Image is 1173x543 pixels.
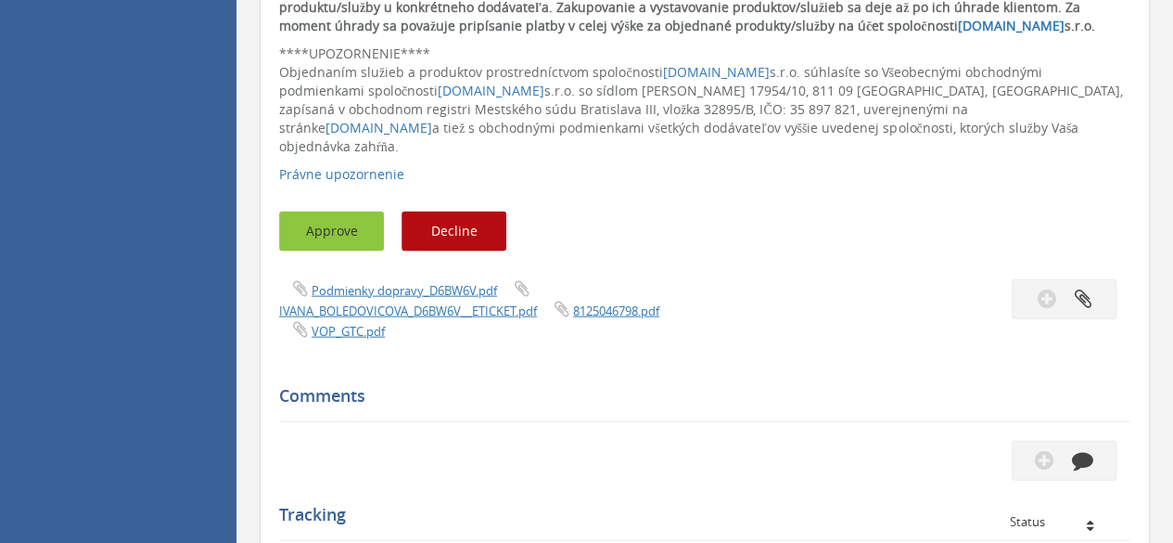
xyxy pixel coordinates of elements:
[325,119,432,136] a: [DOMAIN_NAME]
[662,63,769,81] a: [DOMAIN_NAME]
[573,303,659,319] a: 8125046798.pdf
[279,45,1130,156] p: ****UPOZORNENIE**** Objednaním služieb a produktov prostredníctvom spoločnosti s.r.o. súhlasíte s...
[402,212,506,252] button: Decline
[279,506,1116,524] h5: Tracking
[957,17,1064,34] a: [DOMAIN_NAME]
[312,323,385,340] a: VOP_GTC.pdf
[279,387,1116,406] h5: Comments
[1010,515,1116,528] div: Status
[438,82,544,99] a: [DOMAIN_NAME]
[279,303,537,319] a: IVANA_BOLEDOVICOVA_D6BW6V__ETICKET.pdf
[312,282,497,299] a: Podmienky dopravy_D6BW6V.pdf
[279,165,404,183] a: Právne upozornenie
[279,212,384,252] button: Approve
